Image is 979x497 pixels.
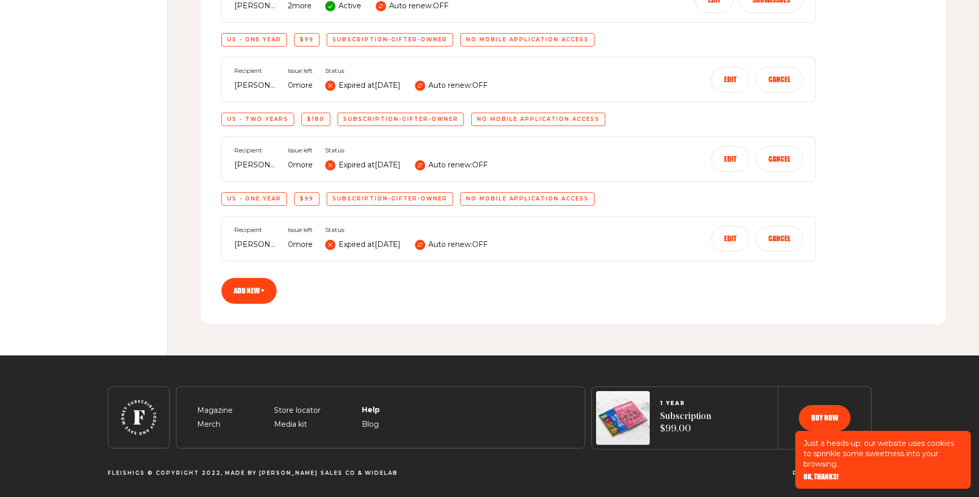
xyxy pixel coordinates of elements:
p: Auto renew: OFF [428,80,488,92]
span: Recipient [234,226,276,234]
a: Magazine [197,406,233,415]
button: OK, THANKS! [804,473,839,480]
a: Media kit [274,420,307,429]
a: Privacy and terms [793,470,870,475]
p: [PERSON_NAME] [234,80,276,92]
img: Magazines image [596,391,650,445]
p: Expired at [DATE] [339,239,400,251]
p: Expired at [DATE] [339,80,400,92]
button: Cancel [756,146,803,172]
span: Subscription $99.00 [660,411,711,436]
div: No mobile application access [460,33,595,46]
span: Recipient [234,67,276,74]
span: Blog [362,418,379,431]
span: Recipient [234,147,276,154]
a: Merch [197,420,220,429]
span: , [221,470,223,476]
div: No mobile application access [460,192,595,206]
p: 0 more [288,159,313,172]
span: Widelab [365,470,398,476]
button: Edit [711,226,749,252]
p: Expired at [DATE] [339,159,400,172]
button: Edit [711,67,749,92]
a: Blog [362,420,379,429]
span: & [358,470,363,476]
span: Store locator [274,405,320,417]
p: [PERSON_NAME] [234,239,276,251]
span: Status [325,67,488,74]
a: Add new + [221,278,277,304]
a: Store locator [274,406,320,415]
span: Fleishigs © Copyright 2022 [108,470,221,476]
button: Edit [711,146,749,172]
div: $99 [294,192,319,206]
div: No mobile application access [471,113,605,126]
p: 0 more [288,80,313,92]
div: subscription-gifter-owner [327,192,453,206]
p: Auto renew: OFF [428,159,488,172]
span: Privacy and terms [793,470,870,476]
p: Auto renew: OFF [428,239,488,251]
div: US - One Year [221,33,287,46]
p: [PERSON_NAME] [234,159,276,172]
div: $99 [294,33,319,46]
span: Status [325,147,488,154]
p: Just a heads-up: our website uses cookies to sprinkle some sweetness into your browsing. [804,438,962,469]
span: Issue left [288,226,313,234]
button: Buy now [799,405,850,431]
p: 0 more [288,239,313,251]
div: subscription-gifter-owner [327,33,453,46]
div: subscription-gifter-owner [338,113,464,126]
span: Issue left [288,147,313,154]
a: Widelab [365,470,398,476]
a: [PERSON_NAME] Sales CO [259,470,356,476]
span: Issue left [288,67,313,74]
div: US - One Year [221,192,287,206]
div: US - Two Years [221,113,294,126]
span: Media kit [274,418,307,431]
button: Cancel [756,226,803,252]
span: Made By [225,470,257,476]
span: 1 YEAR [660,400,711,407]
span: Status [325,226,488,234]
span: Buy now [811,414,838,422]
button: Cancel [756,67,803,92]
span: Magazine [197,405,233,417]
span: [PERSON_NAME] Sales CO [259,470,356,476]
span: Merch [197,418,220,431]
div: $180 [301,113,330,126]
